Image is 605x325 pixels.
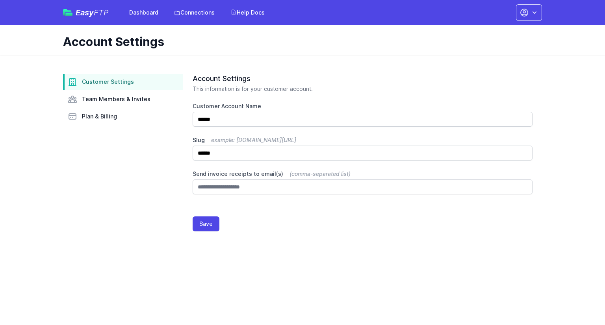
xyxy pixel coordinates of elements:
[63,91,183,107] a: Team Members & Invites
[82,95,150,103] span: Team Members & Invites
[63,9,72,16] img: easyftp_logo.png
[76,9,109,17] span: Easy
[193,170,533,178] label: Send invoice receipts to email(s)
[169,6,219,20] a: Connections
[193,136,533,144] label: Slug
[82,78,134,86] span: Customer Settings
[211,137,296,143] span: example: [DOMAIN_NAME][URL]
[226,6,269,20] a: Help Docs
[63,74,183,90] a: Customer Settings
[193,74,533,83] h2: Account Settings
[193,216,219,231] button: Save
[124,6,163,20] a: Dashboard
[193,85,533,93] p: This information is for your customer account.
[290,170,351,177] span: (comma-separated list)
[63,109,183,124] a: Plan & Billing
[82,113,117,120] span: Plan & Billing
[193,102,533,110] label: Customer Account Name
[63,35,536,49] h1: Account Settings
[63,9,109,17] a: EasyFTP
[94,8,109,17] span: FTP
